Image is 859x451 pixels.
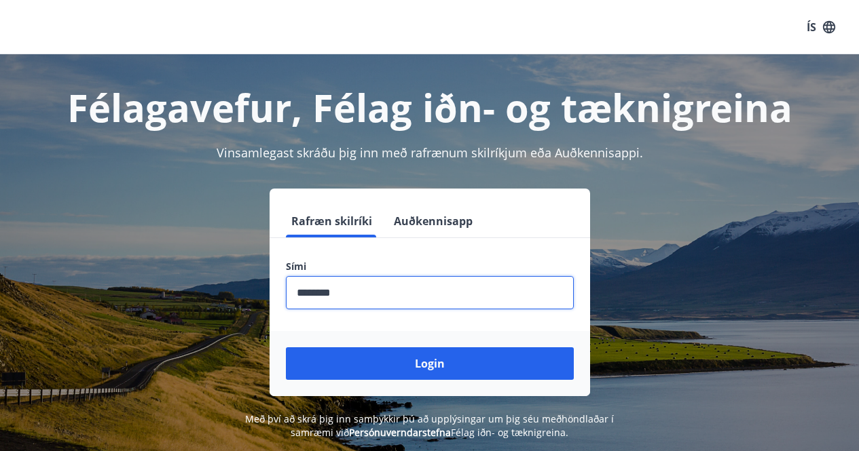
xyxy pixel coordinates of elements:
span: Með því að skrá þig inn samþykkir þú að upplýsingar um þig séu meðhöndlaðar í samræmi við Félag i... [245,412,614,439]
button: Login [286,347,574,380]
a: Persónuverndarstefna [349,426,451,439]
span: Vinsamlegast skráðu þig inn með rafrænum skilríkjum eða Auðkennisappi. [217,144,643,161]
button: Rafræn skilríki [286,205,378,237]
label: Sími [286,260,574,273]
h1: Félagavefur, Félag iðn- og tæknigreina [16,81,843,133]
button: Auðkennisapp [388,205,478,237]
button: ÍS [799,15,843,39]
